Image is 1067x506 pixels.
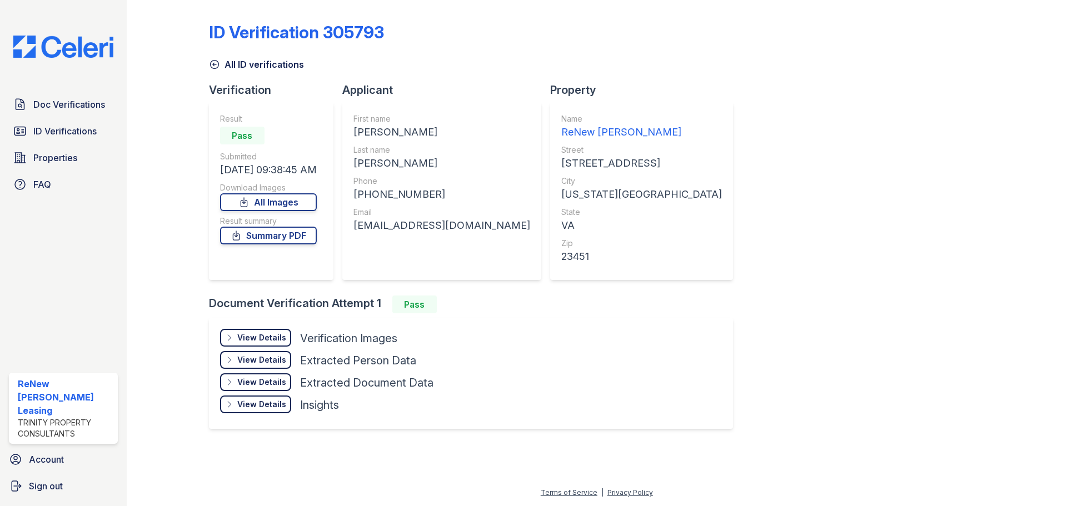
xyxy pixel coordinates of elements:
[209,58,304,71] a: All ID verifications
[209,82,342,98] div: Verification
[220,113,317,124] div: Result
[33,124,97,138] span: ID Verifications
[550,82,742,98] div: Property
[237,332,286,343] div: View Details
[29,479,63,493] span: Sign out
[300,375,433,390] div: Extracted Document Data
[220,162,317,178] div: [DATE] 09:38:45 AM
[300,353,416,368] div: Extracted Person Data
[220,151,317,162] div: Submitted
[300,330,397,346] div: Verification Images
[220,182,317,193] div: Download Images
[561,113,722,124] div: Name
[561,238,722,249] div: Zip
[353,113,530,124] div: First name
[33,151,77,164] span: Properties
[209,22,384,42] div: ID Verification 305793
[561,187,722,202] div: [US_STATE][GEOGRAPHIC_DATA]
[353,207,530,218] div: Email
[209,295,742,313] div: Document Verification Attempt 1
[4,36,122,58] img: CE_Logo_Blue-a8612792a0a2168367f1c8372b55b34899dd931a85d93a1a3d3e32e68fde9ad4.png
[561,218,722,233] div: VA
[392,295,437,313] div: Pass
[607,488,653,497] a: Privacy Policy
[561,176,722,187] div: City
[237,399,286,410] div: View Details
[220,227,317,244] a: Summary PDF
[220,127,265,144] div: Pass
[561,207,722,218] div: State
[561,144,722,156] div: Street
[342,82,550,98] div: Applicant
[300,397,339,413] div: Insights
[33,178,51,191] span: FAQ
[237,377,286,388] div: View Details
[561,156,722,171] div: [STREET_ADDRESS]
[353,156,530,171] div: [PERSON_NAME]
[561,113,722,140] a: Name ReNew [PERSON_NAME]
[29,453,64,466] span: Account
[353,218,530,233] div: [EMAIL_ADDRESS][DOMAIN_NAME]
[237,354,286,365] div: View Details
[9,147,118,169] a: Properties
[353,176,530,187] div: Phone
[353,124,530,140] div: [PERSON_NAME]
[601,488,604,497] div: |
[4,448,122,470] a: Account
[18,377,113,417] div: ReNew [PERSON_NAME] Leasing
[33,98,105,111] span: Doc Verifications
[18,417,113,439] div: Trinity Property Consultants
[9,93,118,116] a: Doc Verifications
[4,475,122,497] a: Sign out
[9,120,118,142] a: ID Verifications
[9,173,118,196] a: FAQ
[353,144,530,156] div: Last name
[220,193,317,211] a: All Images
[561,249,722,264] div: 23451
[353,187,530,202] div: [PHONE_NUMBER]
[220,216,317,227] div: Result summary
[561,124,722,140] div: ReNew [PERSON_NAME]
[541,488,597,497] a: Terms of Service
